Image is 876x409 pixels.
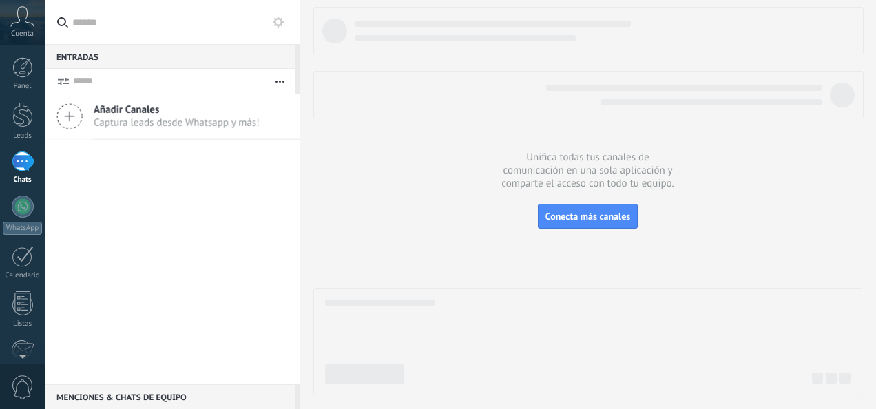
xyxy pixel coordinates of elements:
span: Cuenta [11,30,34,39]
div: Menciones & Chats de equipo [45,384,295,409]
div: Leads [3,132,43,140]
div: Panel [3,82,43,91]
button: Conecta más canales [538,204,638,229]
div: WhatsApp [3,222,42,235]
div: Entradas [45,44,295,69]
div: Chats [3,176,43,185]
span: Captura leads desde Whatsapp y más! [94,116,260,129]
span: Añadir Canales [94,103,260,116]
div: Listas [3,319,43,328]
span: Conecta más canales [545,210,630,222]
div: Calendario [3,271,43,280]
